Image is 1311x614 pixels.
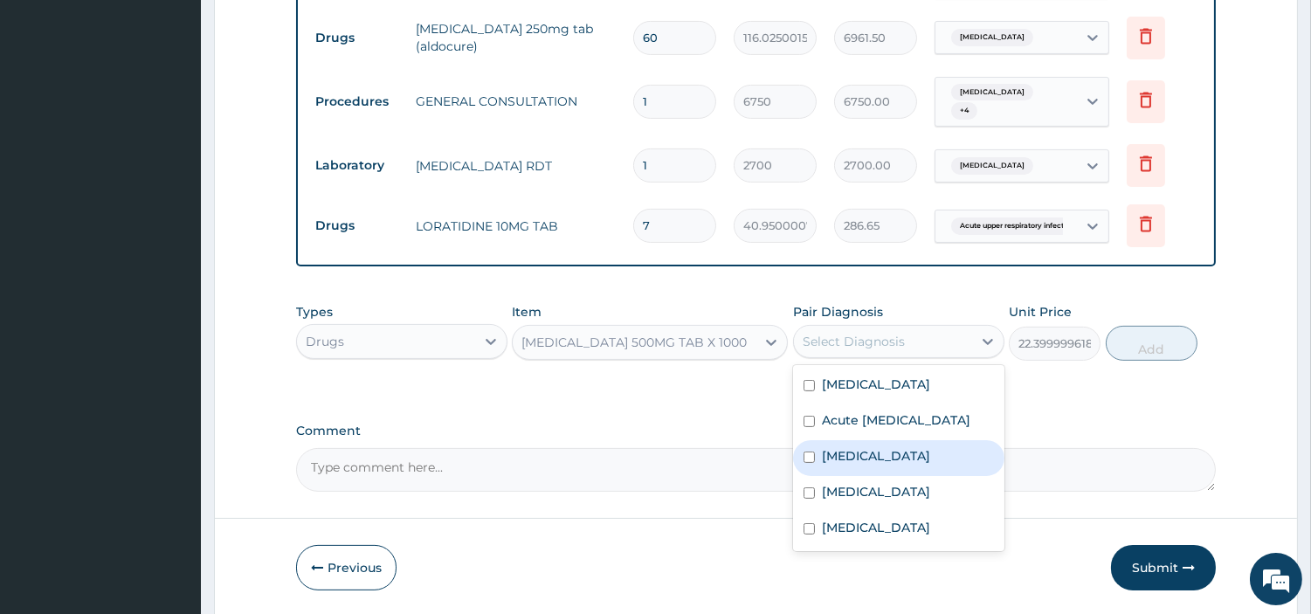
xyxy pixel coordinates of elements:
[306,333,344,350] div: Drugs
[951,84,1033,101] span: [MEDICAL_DATA]
[407,11,624,64] td: [MEDICAL_DATA] 250mg tab (aldocure)
[307,149,407,182] td: Laboratory
[951,157,1033,175] span: [MEDICAL_DATA]
[32,87,71,131] img: d_794563401_company_1708531726252_794563401
[307,210,407,242] td: Drugs
[91,98,293,121] div: Chat with us now
[521,334,747,351] div: [MEDICAL_DATA] 500MG TAB X 1000
[307,86,407,118] td: Procedures
[1111,545,1216,590] button: Submit
[793,303,883,321] label: Pair Diagnosis
[9,420,333,481] textarea: Type your message and hit 'Enter'
[1106,326,1197,361] button: Add
[407,84,624,119] td: GENERAL CONSULTATION
[407,209,624,244] td: LORATIDINE 10MG TAB
[296,424,1216,438] label: Comment
[951,217,1078,235] span: Acute upper respiratory infect...
[951,29,1033,46] span: [MEDICAL_DATA]
[822,376,930,393] label: [MEDICAL_DATA]
[822,483,930,500] label: [MEDICAL_DATA]
[307,22,407,54] td: Drugs
[101,191,241,368] span: We're online!
[1009,303,1072,321] label: Unit Price
[822,447,930,465] label: [MEDICAL_DATA]
[286,9,328,51] div: Minimize live chat window
[296,545,397,590] button: Previous
[822,519,930,536] label: [MEDICAL_DATA]
[512,303,542,321] label: Item
[822,411,970,429] label: Acute [MEDICAL_DATA]
[951,102,977,120] span: + 4
[296,305,333,320] label: Types
[407,148,624,183] td: [MEDICAL_DATA] RDT
[803,333,905,350] div: Select Diagnosis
